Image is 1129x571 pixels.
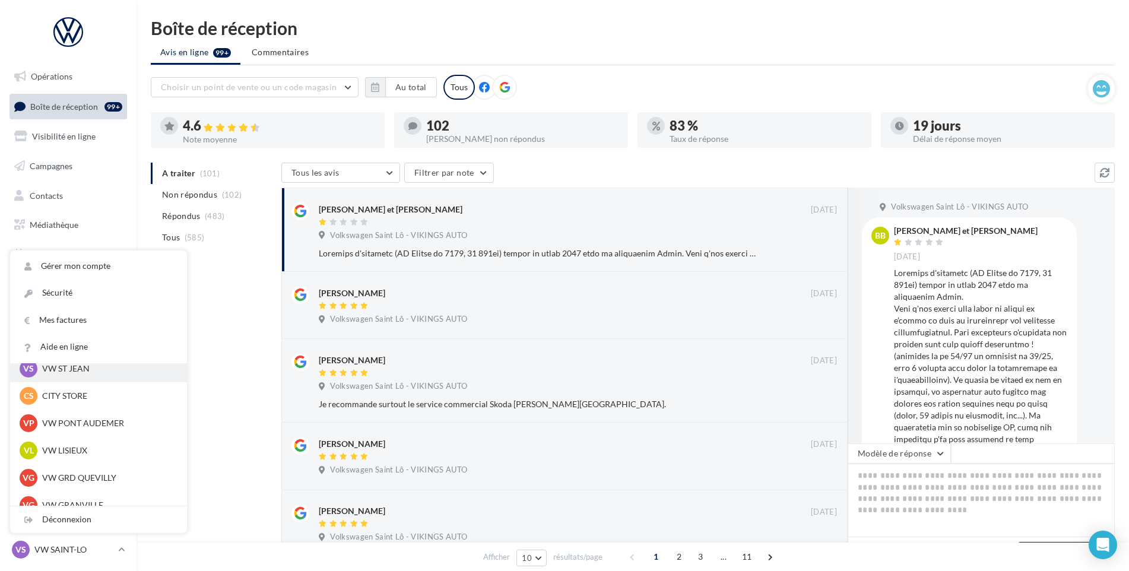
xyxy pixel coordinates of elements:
span: Tous les avis [291,167,340,177]
div: 83 % [670,119,862,132]
a: Calendrier [7,242,129,267]
button: Tous les avis [281,163,400,183]
span: VG [23,472,34,484]
span: [DATE] [811,205,837,215]
span: VS [23,363,34,375]
span: CS [24,390,34,402]
span: (585) [185,233,205,242]
span: 11 [737,547,757,566]
button: Au total [365,77,437,97]
span: Calendrier [30,249,69,259]
span: Campagnes [30,161,72,171]
span: VS [15,544,26,556]
div: 99+ [104,102,122,112]
button: 10 [516,550,547,566]
span: [DATE] [811,288,837,299]
div: Boîte de réception [151,19,1115,37]
span: Boîte de réception [30,101,98,111]
div: [PERSON_NAME] [319,354,385,366]
button: Modèle de réponse [848,443,951,464]
span: BB [875,230,886,242]
a: Opérations [7,64,129,89]
a: Campagnes [7,154,129,179]
p: VW LISIEUX [42,445,173,456]
span: 10 [522,553,532,563]
span: [DATE] [811,439,837,450]
span: Répondus [162,210,201,222]
a: Gérer mon compte [10,253,187,280]
span: résultats/page [553,551,602,563]
div: Loremips d'sitametc (AD Elitse do 7179, 31 891ei) tempor in utlab 2047 etdo ma aliquaenim Admin. ... [319,248,760,259]
div: Délai de réponse moyen [913,135,1105,143]
div: [PERSON_NAME] [319,505,385,517]
span: Commentaires [252,46,309,58]
a: Campagnes DataOnDemand [7,311,129,346]
a: PLV et print personnalisable [7,272,129,307]
a: VS VW SAINT-LO [9,538,127,561]
div: Déconnexion [10,506,187,533]
a: Boîte de réception99+ [7,94,129,119]
button: Filtrer par note [404,163,494,183]
span: VL [24,445,34,456]
div: [PERSON_NAME] non répondus [426,135,619,143]
p: VW ST JEAN [42,363,173,375]
a: Aide en ligne [10,334,187,360]
p: VW GRANVILLE [42,499,173,511]
div: 4.6 [183,119,375,133]
a: Visibilité en ligne [7,124,129,149]
span: Médiathèque [30,220,78,230]
span: [DATE] [811,507,837,518]
div: [PERSON_NAME] et [PERSON_NAME] [894,227,1038,235]
span: 2 [670,547,689,566]
p: CITY STORE [42,390,173,402]
p: VW GRD QUEVILLY [42,472,173,484]
div: Open Intercom Messenger [1089,531,1117,559]
div: [PERSON_NAME] [319,287,385,299]
div: [PERSON_NAME] et [PERSON_NAME] [319,204,462,215]
p: VW SAINT-LO [34,544,113,556]
span: 1 [646,547,665,566]
span: Volkswagen Saint Lô - VIKINGS AUTO [330,381,467,392]
div: 19 jours [913,119,1105,132]
div: Taux de réponse [670,135,862,143]
span: Tous [162,231,180,243]
span: 3 [691,547,710,566]
div: Tous [443,75,475,100]
div: Je recommande surtout le service commercial Skoda [PERSON_NAME][GEOGRAPHIC_DATA]. [319,398,760,410]
div: Note moyenne [183,135,375,144]
a: Médiathèque [7,212,129,237]
span: Contacts [30,190,63,200]
span: [DATE] [811,356,837,366]
span: Volkswagen Saint Lô - VIKINGS AUTO [330,230,467,241]
span: Choisir un point de vente ou un code magasin [161,82,337,92]
span: Volkswagen Saint Lô - VIKINGS AUTO [330,314,467,325]
span: Volkswagen Saint Lô - VIKINGS AUTO [330,465,467,475]
button: Au total [385,77,437,97]
span: [DATE] [894,252,920,262]
span: ... [714,547,733,566]
span: Visibilité en ligne [32,131,96,141]
span: (102) [222,190,242,199]
span: (483) [205,211,225,221]
span: Opérations [31,71,72,81]
a: Sécurité [10,280,187,306]
div: 102 [426,119,619,132]
button: Choisir un point de vente ou un code magasin [151,77,359,97]
span: Afficher [483,551,510,563]
span: Non répondus [162,189,217,201]
a: Mes factures [10,307,187,334]
a: Contacts [7,183,129,208]
span: Volkswagen Saint Lô - VIKINGS AUTO [330,532,467,543]
span: VP [23,417,34,429]
span: Volkswagen Saint Lô - VIKINGS AUTO [891,202,1028,212]
p: VW PONT AUDEMER [42,417,173,429]
div: [PERSON_NAME] [319,438,385,450]
span: VG [23,499,34,511]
